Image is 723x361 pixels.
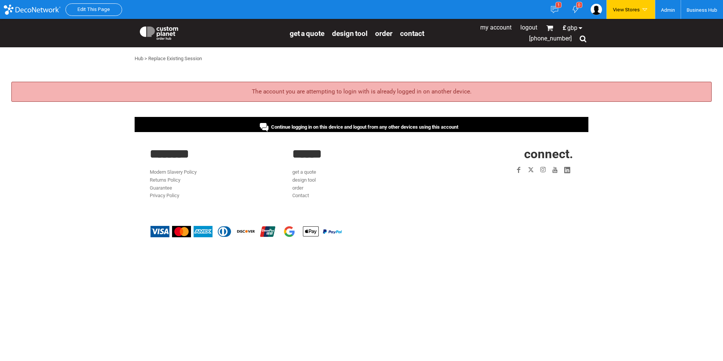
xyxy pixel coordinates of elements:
[555,2,562,8] div: 1
[469,180,573,190] iframe: Customer reviews powered by Trustpilot
[375,29,393,38] span: order
[215,226,234,237] img: Diners Club
[194,226,213,237] img: American Express
[148,55,202,63] div: Replace Existing Session
[292,193,309,198] a: Contact
[150,226,169,237] img: Visa
[138,25,180,40] img: Custom Planet
[323,229,342,234] img: PayPal
[529,35,572,42] span: [PHONE_NUMBER]
[290,29,324,37] a: get a quote
[400,29,424,37] a: Contact
[292,177,316,183] a: design tool
[400,29,424,38] span: Contact
[135,56,143,61] a: Hub
[135,21,286,44] a: Custom Planet
[292,185,303,191] a: order
[237,226,256,237] img: Discover
[563,25,567,31] span: £
[332,29,368,38] span: design tool
[567,25,577,31] span: GBP
[11,82,712,102] div: The account you are attempting to login with is already logged in on another device.
[375,29,393,37] a: order
[150,169,197,175] a: Modern Slavery Policy
[78,6,110,12] a: Edit This Page
[520,24,537,31] a: Logout
[271,124,458,130] span: Continue logging in on this device and logout from any other devices using this account
[150,193,179,198] a: Privacy Policy
[280,226,299,237] img: Google Pay
[301,226,320,237] img: Apple Pay
[480,24,512,31] a: My Account
[150,185,172,191] a: Guarantee
[144,55,147,63] div: >
[172,226,191,237] img: Mastercard
[290,29,324,38] span: get a quote
[435,148,573,160] h2: CONNECT.
[258,226,277,237] img: China UnionPay
[150,177,180,183] a: Returns Policy
[292,169,316,175] a: get a quote
[576,2,582,8] div: 0
[332,29,368,37] a: design tool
